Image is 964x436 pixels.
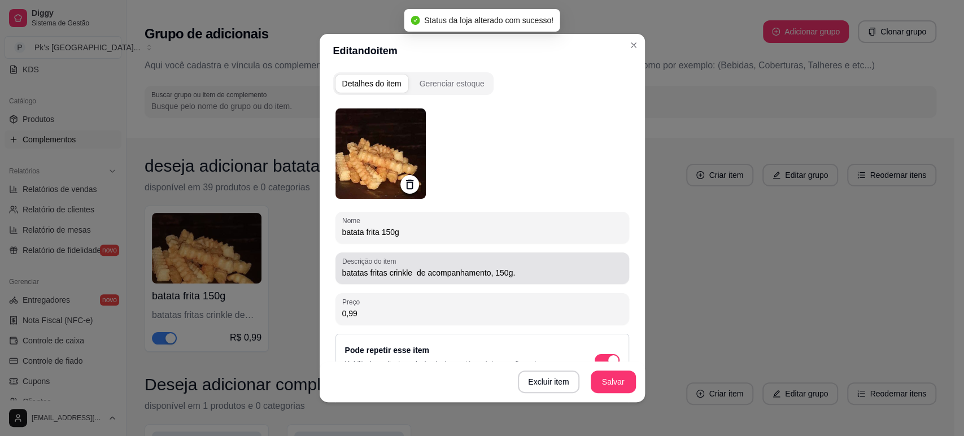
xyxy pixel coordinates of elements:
label: Pode repetir esse item [345,346,429,355]
button: Close [625,36,643,54]
input: Nome [342,226,622,238]
header: Editando item [320,34,645,68]
button: Salvar [591,370,636,393]
div: Gerenciar estoque [420,78,485,89]
label: Descrição do item [342,256,400,266]
span: check-circle [411,16,420,25]
input: Descrição do item [342,267,622,278]
div: complement-group [333,72,494,95]
div: Detalhes do item [342,78,402,89]
label: Preço [342,297,364,307]
p: Habilitado: o cliente poderá selecionar até o máximo configurado na quantidade do grupo. [345,359,572,377]
img: logo da loja [335,108,426,199]
input: Preço [342,308,622,319]
button: Excluir item [518,370,579,393]
div: complement-group [333,72,631,95]
span: Status da loja alterado com sucesso! [424,16,553,25]
label: Nome [342,216,364,225]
